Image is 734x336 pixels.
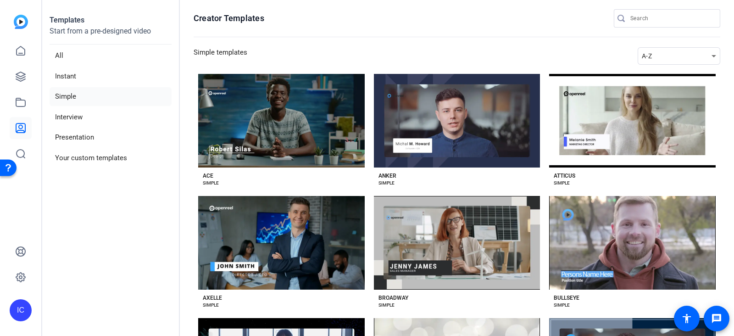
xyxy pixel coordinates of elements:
div: SIMPLE [554,179,570,187]
button: Template image [549,196,716,290]
li: Interview [50,108,172,127]
div: ACE [203,172,213,179]
div: AXELLE [203,294,222,302]
p: Start from a pre-designed video [50,26,172,45]
div: SIMPLE [378,302,395,309]
li: Presentation [50,128,172,147]
li: All [50,46,172,65]
button: Template image [374,74,540,168]
mat-icon: message [711,313,722,324]
img: blue-gradient.svg [14,15,28,29]
div: SIMPLE [203,179,219,187]
li: Your custom templates [50,149,172,168]
h3: Simple templates [194,47,247,65]
h1: Creator Templates [194,13,264,24]
span: A-Z [642,52,652,60]
mat-icon: accessibility [681,313,692,324]
button: Template image [198,196,365,290]
button: Template image [374,196,540,290]
div: BROADWAY [378,294,408,302]
div: SIMPLE [203,302,219,309]
div: ANKER [378,172,396,179]
button: Template image [198,74,365,168]
div: BULLSEYE [554,294,579,302]
strong: Templates [50,16,84,24]
button: Template image [549,74,716,168]
div: IC [10,299,32,321]
div: ATTICUS [554,172,575,179]
div: SIMPLE [554,302,570,309]
li: Instant [50,67,172,86]
input: Search [630,13,713,24]
div: SIMPLE [378,179,395,187]
li: Simple [50,87,172,106]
